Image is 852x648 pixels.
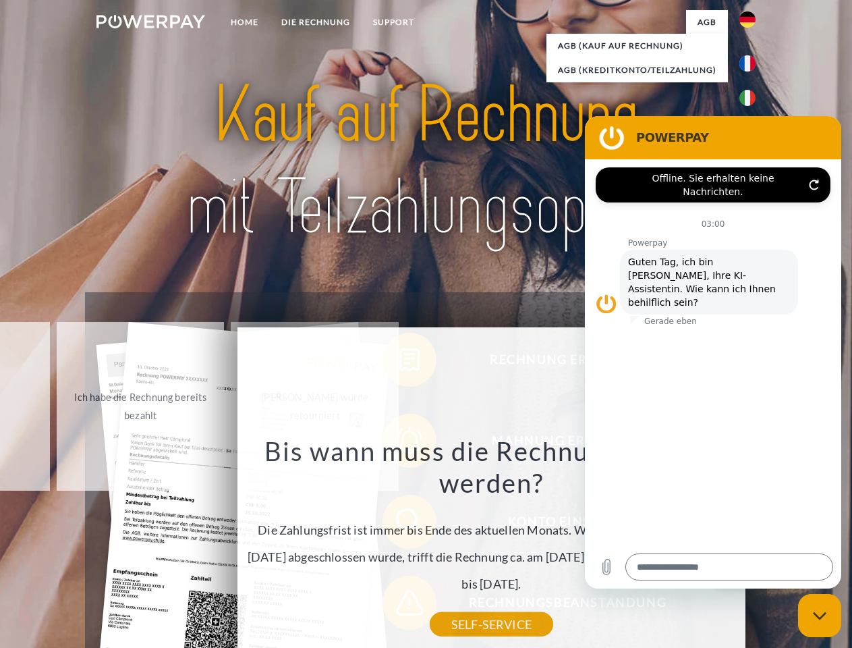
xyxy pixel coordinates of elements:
img: de [739,11,756,28]
a: SELF-SERVICE [430,612,553,637]
img: title-powerpay_de.svg [129,65,723,259]
a: AGB (Kreditkonto/Teilzahlung) [546,58,728,82]
a: AGB (Kauf auf Rechnung) [546,34,728,58]
a: Home [219,10,270,34]
div: Ich habe die Rechnung bereits bezahlt [65,388,217,425]
img: fr [739,55,756,72]
h3: Bis wann muss die Rechnung bezahlt werden? [246,435,738,500]
iframe: Schaltfläche zum Öffnen des Messaging-Fensters; Konversation läuft [798,594,841,637]
a: agb [686,10,728,34]
img: logo-powerpay-white.svg [96,15,205,28]
a: SUPPORT [362,10,426,34]
a: DIE RECHNUNG [270,10,362,34]
div: Die Zahlungsfrist ist immer bis Ende des aktuellen Monats. Wenn die Bestellung z.B. am [DATE] abg... [246,435,738,624]
iframe: Messaging-Fenster [585,116,841,589]
img: it [739,90,756,106]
